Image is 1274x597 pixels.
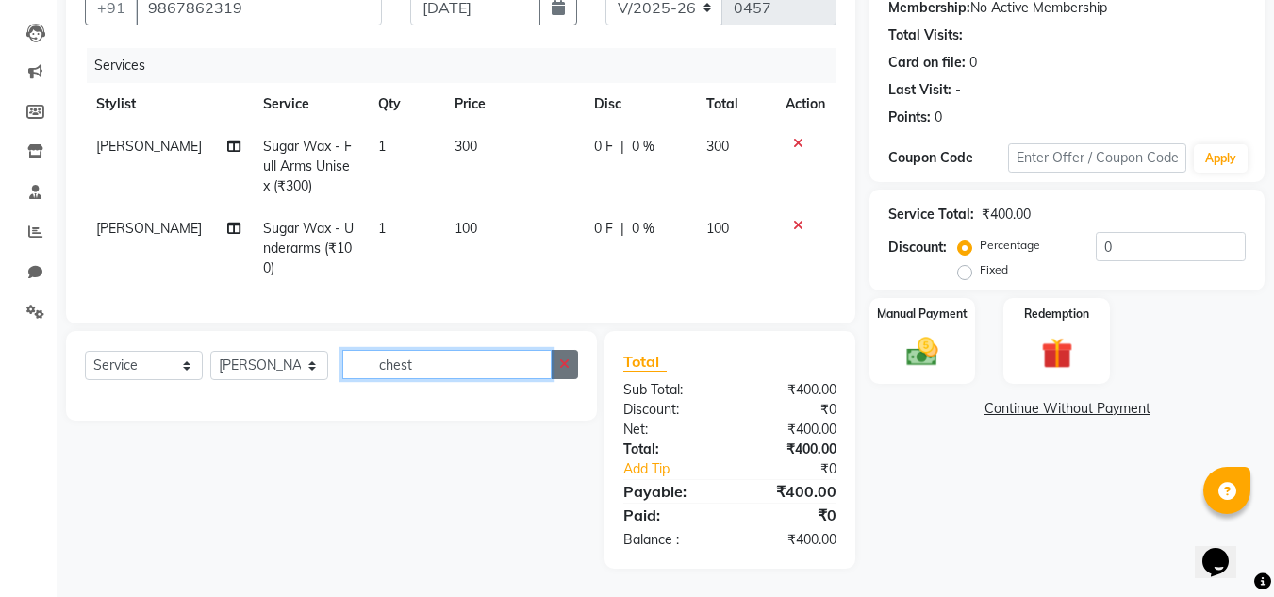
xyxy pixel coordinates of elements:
div: Paid: [609,504,730,526]
span: 100 [455,220,477,237]
img: _gift.svg [1032,334,1083,373]
div: Card on file: [888,53,966,73]
span: Total [623,352,667,372]
div: Services [87,48,851,83]
span: 0 % [632,137,654,157]
div: Points: [888,108,931,127]
div: Coupon Code [888,148,1007,168]
div: ₹400.00 [730,439,851,459]
th: Price [443,83,583,125]
div: Service Total: [888,205,974,224]
div: Payable: [609,480,730,503]
span: 1 [378,138,386,155]
span: 1 [378,220,386,237]
div: ₹400.00 [730,380,851,400]
div: 0 [935,108,942,127]
span: | [620,219,624,239]
input: Search or Scan [342,350,552,379]
th: Total [695,83,775,125]
input: Enter Offer / Coupon Code [1008,143,1186,173]
div: ₹0 [751,459,852,479]
th: Stylist [85,83,252,125]
div: Discount: [888,238,947,257]
div: ₹400.00 [730,480,851,503]
th: Qty [367,83,443,125]
span: 0 F [594,137,613,157]
label: Percentage [980,237,1040,254]
span: [PERSON_NAME] [96,138,202,155]
label: Manual Payment [877,306,968,323]
span: | [620,137,624,157]
iframe: chat widget [1195,522,1255,578]
th: Action [774,83,836,125]
div: Net: [609,420,730,439]
span: 0 % [632,219,654,239]
div: 0 [969,53,977,73]
span: 0 F [594,219,613,239]
span: Sugar Wax - Full Arms Unisex (₹300) [263,138,352,194]
span: Sugar Wax - Underarms (₹100) [263,220,354,276]
div: ₹0 [730,400,851,420]
div: Total Visits: [888,25,963,45]
span: [PERSON_NAME] [96,220,202,237]
div: - [955,80,961,100]
div: ₹400.00 [730,420,851,439]
a: Add Tip [609,459,750,479]
a: Continue Without Payment [873,399,1261,419]
div: Total: [609,439,730,459]
span: 100 [706,220,729,237]
div: ₹0 [730,504,851,526]
div: Sub Total: [609,380,730,400]
div: Discount: [609,400,730,420]
th: Disc [583,83,695,125]
button: Apply [1194,144,1248,173]
span: 300 [455,138,477,155]
img: _cash.svg [897,334,948,370]
label: Redemption [1024,306,1089,323]
div: ₹400.00 [730,530,851,550]
div: Balance : [609,530,730,550]
div: ₹400.00 [982,205,1031,224]
span: 300 [706,138,729,155]
label: Fixed [980,261,1008,278]
div: Last Visit: [888,80,951,100]
th: Service [252,83,367,125]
